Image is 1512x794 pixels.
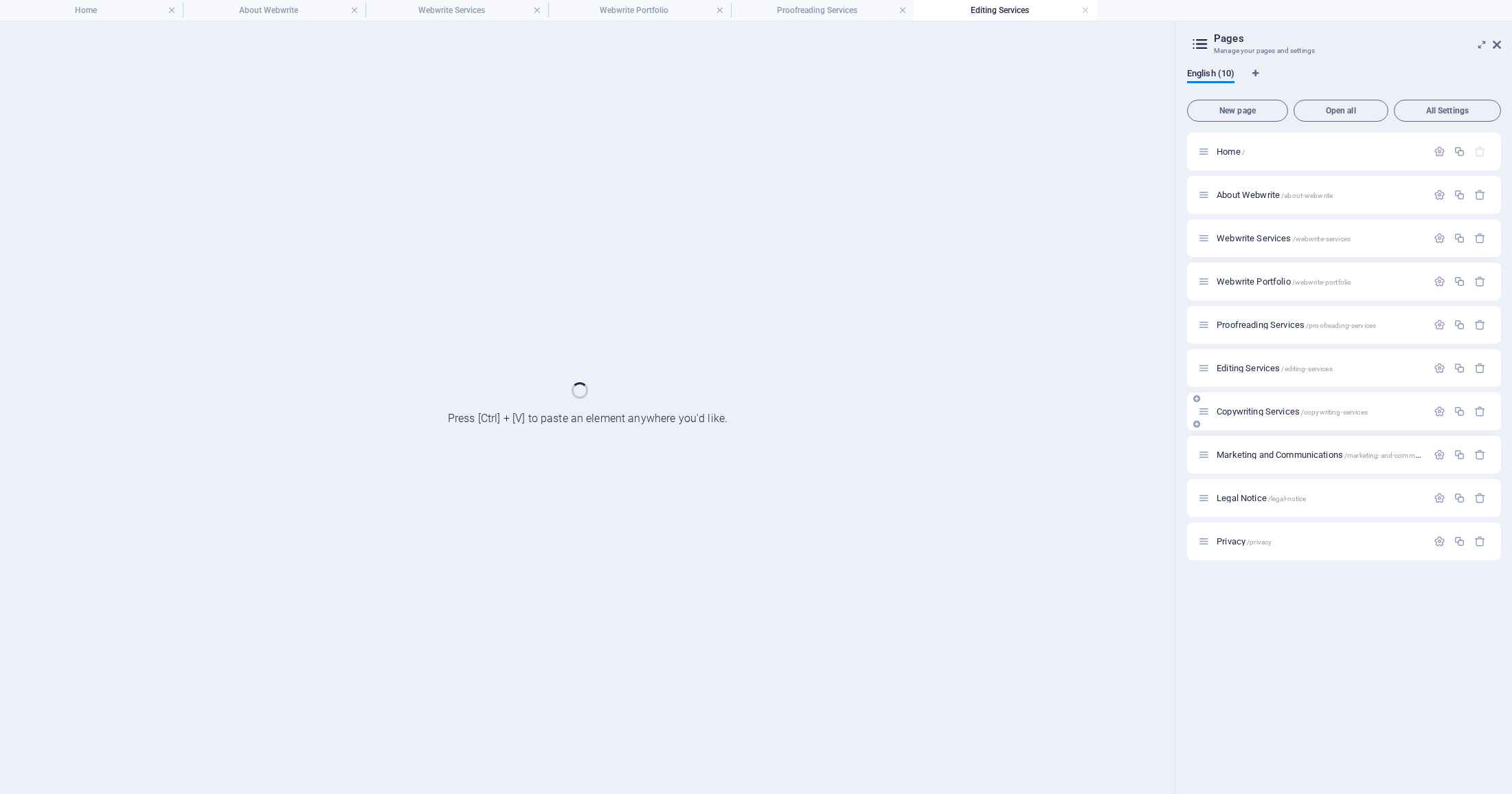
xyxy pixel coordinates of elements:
[1454,276,1465,287] div: Duplicate
[1193,107,1282,115] span: New page
[1217,450,1447,460] span: Click to open page
[1344,452,1447,459] span: /marketing-and-communications
[1247,538,1272,546] span: /privacy
[1434,406,1445,417] div: Settings
[1474,232,1486,244] div: Remove
[1434,232,1445,244] div: Settings
[1281,192,1333,199] span: /about-webwrite
[1187,68,1501,94] div: Language Tabs
[1217,233,1351,243] span: Click to open page
[1474,276,1486,287] div: Remove
[914,3,1096,18] h4: Editing Services
[1434,146,1445,157] div: Settings
[1212,450,1427,459] div: Marketing and Communications/marketing-and-communications
[1454,146,1465,157] div: Duplicate
[1454,449,1465,461] div: Duplicate
[1294,100,1388,122] button: Open all
[1474,406,1486,417] div: Remove
[1212,234,1427,243] div: Webwrite Services/webwrite-services
[1434,492,1445,504] div: Settings
[1217,406,1368,417] span: Click to open page
[1217,190,1333,200] span: Click to open page
[1434,319,1445,331] div: Settings
[1212,190,1427,199] div: About Webwrite/about-webwrite
[1434,449,1445,461] div: Settings
[1217,536,1272,547] span: Click to open page
[1474,146,1486,157] div: The startpage cannot be deleted
[1217,320,1376,330] span: Click to open page
[1434,276,1445,287] div: Settings
[1212,364,1427,373] div: Editing Services/editing-services
[1242,148,1245,156] span: /
[1454,536,1465,547] div: Duplicate
[1217,146,1245,157] span: Click to open page
[1474,189,1486,201] div: Remove
[1212,537,1427,546] div: Privacy/privacy
[1474,536,1486,547] div: Remove
[1293,235,1351,243] span: /webwrite-services
[1454,189,1465,201] div: Duplicate
[1214,45,1474,57] h3: Manage your pages and settings
[1474,492,1486,504] div: Remove
[1454,232,1465,244] div: Duplicate
[1212,277,1427,286] div: Webwrite Portfolio/webwrite-portfolio
[1474,449,1486,461] div: Remove
[1454,406,1465,417] div: Duplicate
[548,3,731,18] h4: Webwrite Portfolio
[1217,363,1333,373] span: Click to open page
[1281,365,1332,373] span: /editing-services
[1214,32,1501,45] h2: Pages
[1300,107,1382,115] span: Open all
[1434,362,1445,374] div: Settings
[183,3,365,18] h4: About Webwrite
[1212,407,1427,416] div: Copywriting Services/copywriting-services
[731,3,914,18] h4: Proofreading Services
[1217,276,1351,287] span: Click to open page
[1212,147,1427,156] div: Home/
[1454,492,1465,504] div: Duplicate
[1434,536,1445,547] div: Settings
[1292,278,1352,286] span: /webwrite-portfolio
[1217,493,1306,503] span: Click to open page
[1474,362,1486,374] div: Remove
[1212,494,1427,503] div: Legal Notice/legal-notice
[365,3,548,18] h4: Webwrite Services
[1187,65,1234,85] span: English (10)
[1474,319,1486,331] div: Remove
[1268,495,1307,503] span: /legal-notice
[1400,107,1495,115] span: All Settings
[1454,319,1465,331] div: Duplicate
[1394,100,1501,122] button: All Settings
[1212,320,1427,329] div: Proofreading Services/proofreading-services
[1454,362,1465,374] div: Duplicate
[1301,408,1368,416] span: /copywriting-services
[1434,189,1445,201] div: Settings
[1187,100,1288,122] button: New page
[1306,322,1376,329] span: /proofreading-services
